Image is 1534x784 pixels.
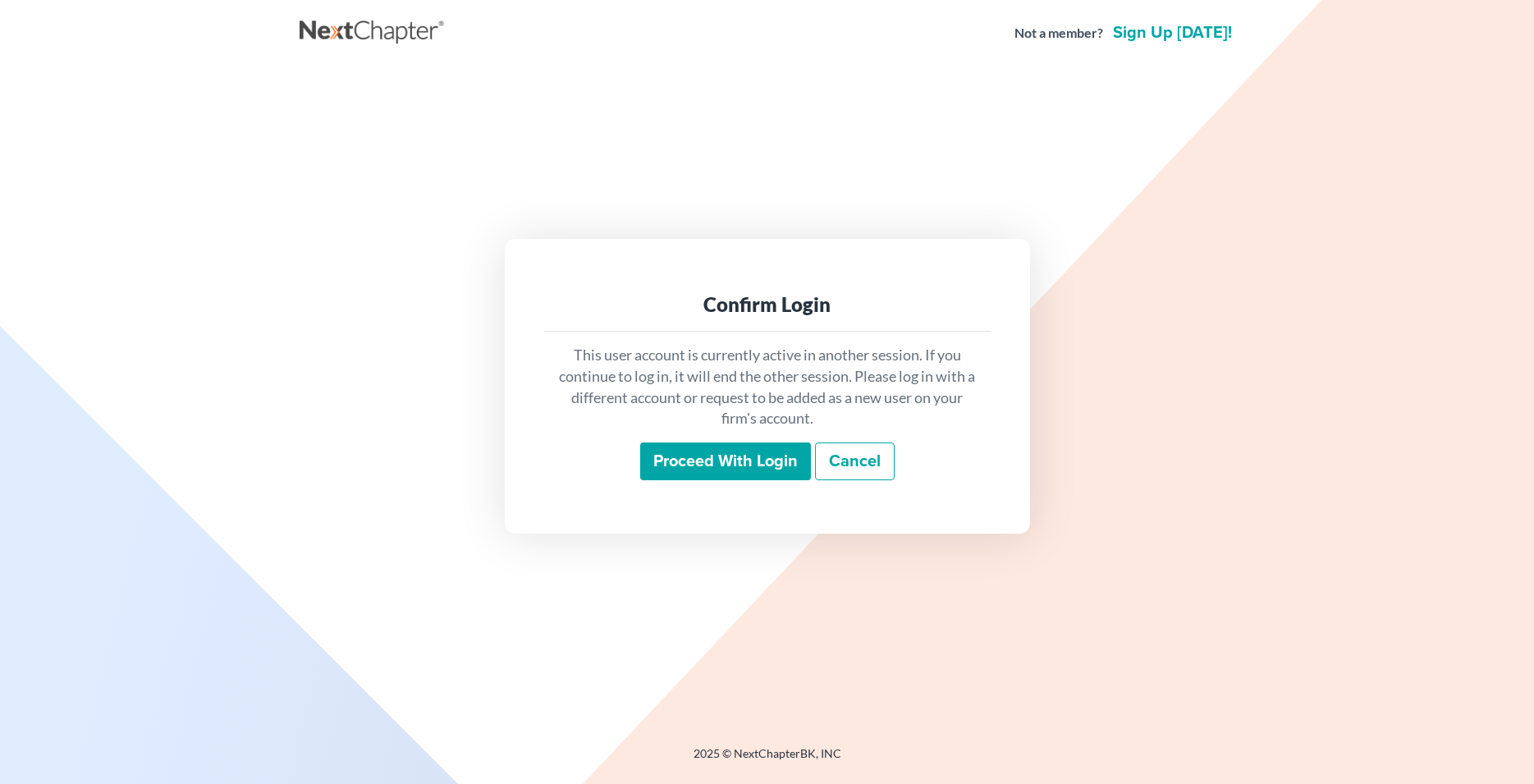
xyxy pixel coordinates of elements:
[300,745,1235,775] div: 2025 © NextChapterBK, INC
[1014,24,1103,43] strong: Not a member?
[557,345,978,429] p: This user account is currently active in another session. If you continue to log in, it will end ...
[640,442,811,480] input: Proceed with login
[1110,25,1235,41] a: Sign up [DATE]!
[557,291,978,318] div: Confirm Login
[815,442,895,480] a: Cancel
